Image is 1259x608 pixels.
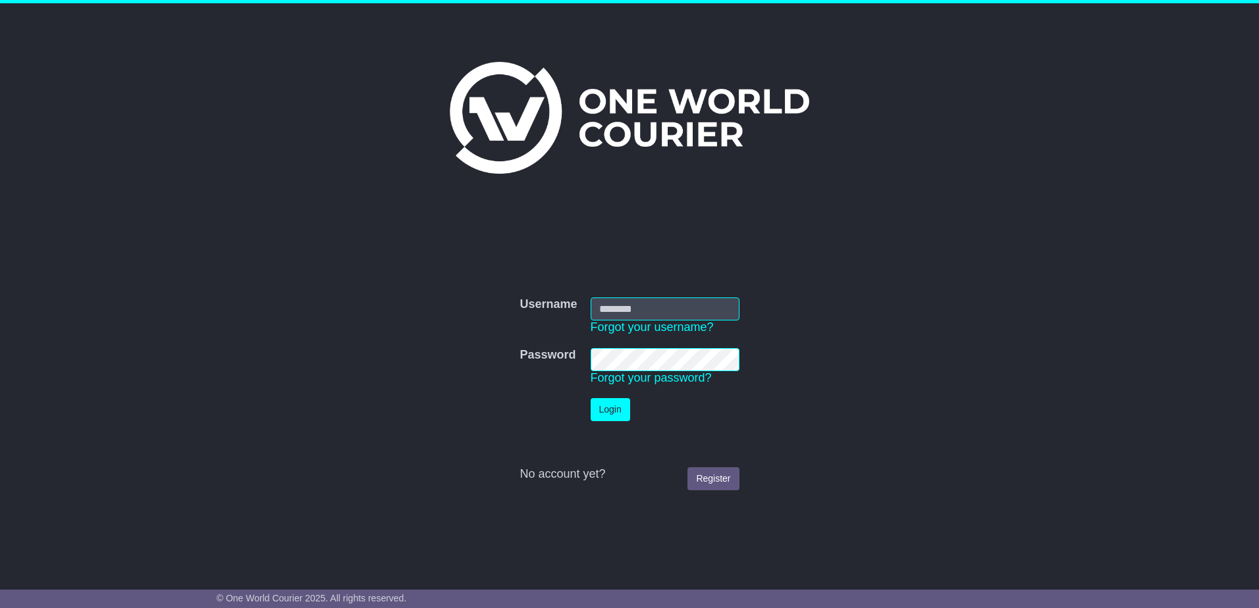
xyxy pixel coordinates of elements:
img: One World [450,62,809,174]
a: Forgot your username? [591,320,714,334]
label: Username [520,297,577,312]
span: © One World Courier 2025. All rights reserved. [217,593,407,603]
button: Login [591,398,630,421]
a: Register [687,467,739,490]
label: Password [520,348,576,363]
a: Forgot your password? [591,371,712,384]
div: No account yet? [520,467,739,482]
